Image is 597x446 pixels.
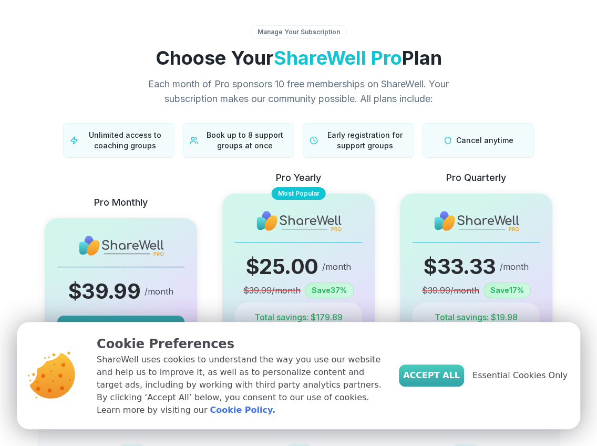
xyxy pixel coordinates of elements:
span: Early registration for support groups [322,130,407,151]
p: ShareWell uses cookies to understand the way you use our website and help us to improve it, as we... [97,353,382,417]
p: Pro Yearly [276,170,321,185]
span: Book up to 8 support groups at once [202,130,287,151]
p: Pro Quarterly [446,170,506,185]
p: Pro Monthly [94,195,148,210]
div: Manage Your Subscription [251,25,347,39]
span: ShareWell Pro [274,46,402,69]
button: Accept All [399,364,464,387]
button: Get Pro Monthly [57,316,184,338]
span: Cancel anytime [456,135,513,146]
p: Cookie Preferences [97,334,382,353]
h1: Choose Your Plan [38,47,559,68]
p: Each month of Pro sponsors 10 free memberships on ShareWell. Your subscription makes our communit... [122,77,475,106]
span: Accept All [403,369,460,382]
span: Unlimited access to coaching groups [83,130,168,151]
a: Cookie Policy. [210,404,275,417]
span: Essential Cookies Only [472,369,568,382]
